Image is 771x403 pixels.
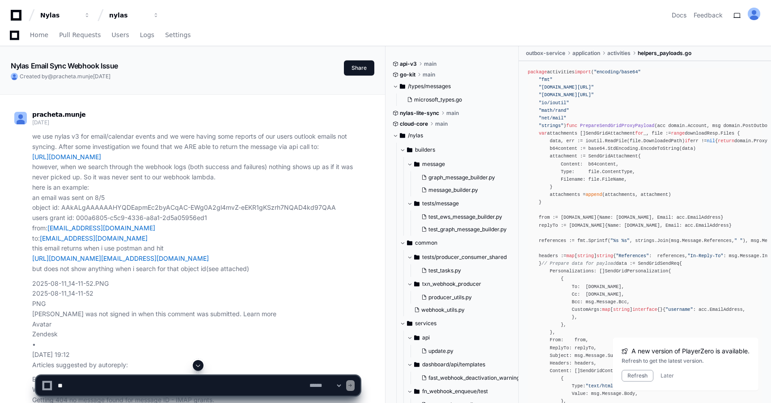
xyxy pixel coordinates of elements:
span: Users [112,32,129,38]
span: tests/producer_consumer_shared [422,254,507,261]
button: tests/message [407,196,519,211]
button: webhook_utils.py [411,304,514,316]
a: Logs [140,25,154,46]
button: dashboard/api/templates [407,357,526,372]
span: builders [415,146,435,153]
span: Logs [140,32,154,38]
span: message [422,161,445,168]
span: @ [48,73,53,80]
span: application [572,50,600,57]
a: Docs [672,11,686,20]
span: graph_message_builder.py [428,174,495,181]
button: microsoft_types.go [403,93,507,106]
svg: Directory [407,318,412,329]
span: microsoft_types.go [414,96,462,103]
span: import [575,69,591,75]
iframe: Open customer support [742,373,767,398]
span: "[DOMAIN_NAME][URL]" [539,92,594,98]
button: test_graph_message_builder.py [418,223,514,236]
span: "encoding/base64" [594,69,641,75]
button: /nylas [393,128,512,143]
a: [URL][DOMAIN_NAME][EMAIL_ADDRESS][DOMAIN_NAME] [32,255,209,262]
span: Pull Requests [59,32,101,38]
span: nil [707,138,715,144]
span: go-kit [400,71,415,78]
span: cloud-core [400,120,428,127]
button: test_ews_message_builder.py [418,211,514,223]
a: Home [30,25,48,46]
span: helpers_payloads.go [638,50,691,57]
span: main [435,120,448,127]
a: [EMAIL_ADDRESS][DOMAIN_NAME] [47,224,155,232]
span: txn_webhook_producer [422,280,481,288]
span: var [539,131,547,136]
span: "username" [665,307,693,312]
button: Share [344,60,374,76]
span: producer_utils.py [428,294,472,301]
span: "%s %s" [610,238,630,243]
button: txn_webhook_producer [407,277,519,291]
button: Nylas [37,7,94,23]
a: Pull Requests [59,25,101,46]
span: /nylas [408,132,423,139]
p: 2025-08-11_14-11-52.PNG 2025-08-11_14-11-52 PNG [PERSON_NAME] was not signed in when this comment... [32,279,360,370]
span: "strings" [539,123,563,128]
span: Home [30,32,48,38]
span: common [415,239,437,246]
span: string [577,253,594,259]
span: "net/mail" [539,115,567,121]
span: if [685,138,690,144]
span: // Prepare data for payload [542,261,616,266]
button: common [400,236,519,250]
span: webhook_utils.py [421,306,465,314]
button: /types/messages [393,79,512,93]
span: for [635,131,643,136]
span: "fmt" [539,77,553,82]
button: graph_message_builder.py [418,171,514,184]
button: test_tasks.py [418,264,514,277]
svg: Directory [414,279,419,289]
button: services [400,316,519,331]
span: main [424,60,436,68]
span: A new version of PlayerZero is available. [631,347,750,356]
span: activities [607,50,631,57]
button: api [407,331,526,345]
svg: Directory [400,81,405,92]
span: outbox-service [526,50,565,57]
svg: Directory [414,332,419,343]
svg: Directory [400,130,405,141]
span: [DATE] [93,73,110,80]
span: string [613,307,630,312]
span: api [422,334,430,341]
span: pracheta.munje [53,73,93,80]
button: Later [661,372,674,379]
a: [EMAIL_ADDRESS][DOMAIN_NAME] [40,234,148,242]
button: message [407,157,519,171]
span: package [528,69,547,75]
button: producer_utils.py [418,291,514,304]
span: map [602,307,610,312]
span: pracheta.munje [32,111,86,118]
svg: Directory [407,144,412,155]
a: [URL][DOMAIN_NAME] [32,153,101,161]
span: interface [632,307,657,312]
span: map [566,253,574,259]
button: tests/producer_consumer_shared [407,250,519,264]
span: return [718,138,734,144]
span: main [446,110,459,117]
button: nylas [106,7,163,23]
span: "[DOMAIN_NAME][URL]" [539,85,594,90]
span: test_tasks.py [428,267,461,274]
a: Settings [165,25,191,46]
span: PrepareSendGridProxyPayload [580,123,654,128]
span: func [566,123,577,128]
button: message_builder.py [418,184,514,196]
app-text-character-animate: Nylas Email Sync Webhook Issue [11,61,118,70]
img: ALV-UjU-Uivu_cc8zlDcn2c9MNEgVYayUocKx0gHV_Yy_SMunaAAd7JZxK5fgww1Mi-cdUJK5q-hvUHnPErhbMG5W0ta4bF9-... [748,8,760,20]
button: Feedback [694,11,723,20]
span: test_graph_message_builder.py [428,226,507,233]
span: tests/message [422,200,459,207]
span: [DATE] [32,119,49,126]
div: Nylas [40,11,79,20]
span: "References" [616,253,649,259]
